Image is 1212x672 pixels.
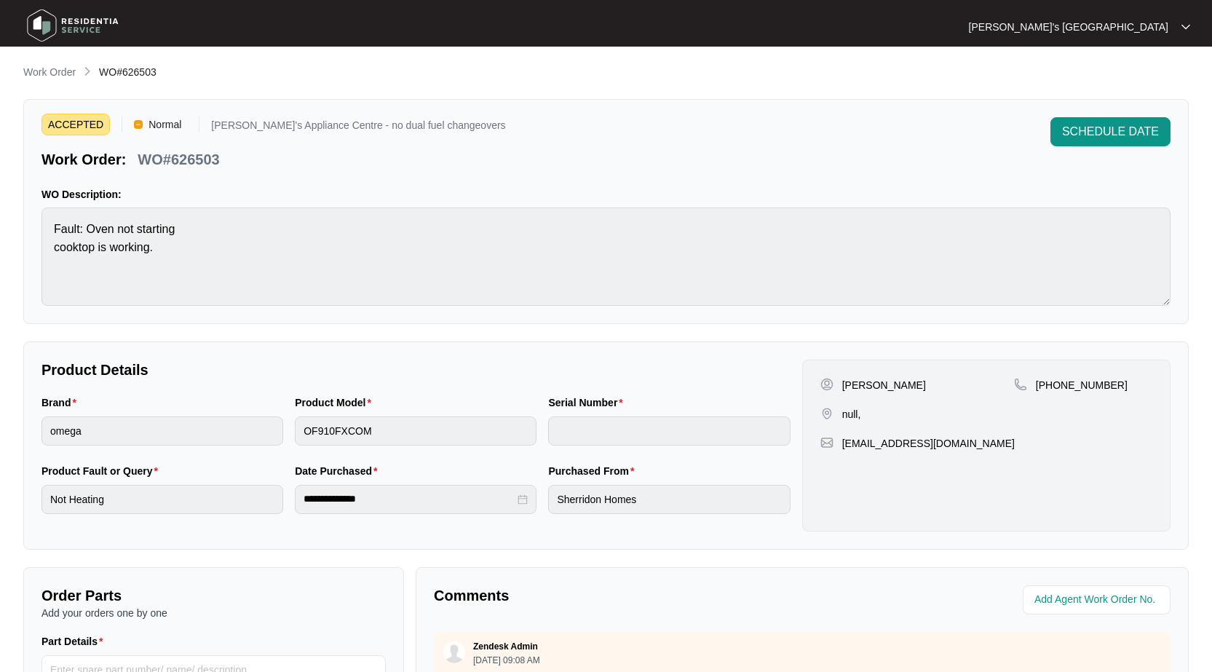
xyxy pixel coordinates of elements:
[41,585,386,606] p: Order Parts
[41,606,386,620] p: Add your orders one by one
[1014,378,1027,391] img: map-pin
[842,378,926,392] p: [PERSON_NAME]
[548,485,790,514] input: Purchased From
[143,114,187,135] span: Normal
[1050,117,1171,146] button: SCHEDULE DATE
[41,464,164,478] label: Product Fault or Query
[443,641,465,663] img: user.svg
[23,65,76,79] p: Work Order
[820,436,833,449] img: map-pin
[41,187,1171,202] p: WO Description:
[1034,591,1162,609] input: Add Agent Work Order No.
[548,464,640,478] label: Purchased From
[99,66,157,78] span: WO#626503
[41,416,283,446] input: Brand
[842,407,861,422] p: null,
[820,378,833,391] img: user-pin
[1062,123,1159,141] span: SCHEDULE DATE
[41,634,109,649] label: Part Details
[41,360,791,380] p: Product Details
[820,407,833,420] img: map-pin
[138,149,219,170] p: WO#626503
[295,464,383,478] label: Date Purchased
[969,20,1168,34] p: [PERSON_NAME]'s [GEOGRAPHIC_DATA]
[295,395,377,410] label: Product Model
[134,120,143,129] img: Vercel Logo
[41,114,110,135] span: ACCEPTED
[1181,23,1190,31] img: dropdown arrow
[548,395,628,410] label: Serial Number
[842,436,1015,451] p: [EMAIL_ADDRESS][DOMAIN_NAME]
[473,656,540,665] p: [DATE] 09:08 AM
[20,65,79,81] a: Work Order
[434,585,792,606] p: Comments
[41,485,283,514] input: Product Fault or Query
[295,416,536,446] input: Product Model
[304,491,515,507] input: Date Purchased
[41,149,126,170] p: Work Order:
[1036,378,1128,392] p: [PHONE_NUMBER]
[548,416,790,446] input: Serial Number
[211,120,505,135] p: [PERSON_NAME]'s Appliance Centre - no dual fuel changeovers
[82,66,93,77] img: chevron-right
[473,641,538,652] p: Zendesk Admin
[41,207,1171,306] textarea: Fault: Oven not starting cooktop is working.
[41,395,82,410] label: Brand
[22,4,124,47] img: residentia service logo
